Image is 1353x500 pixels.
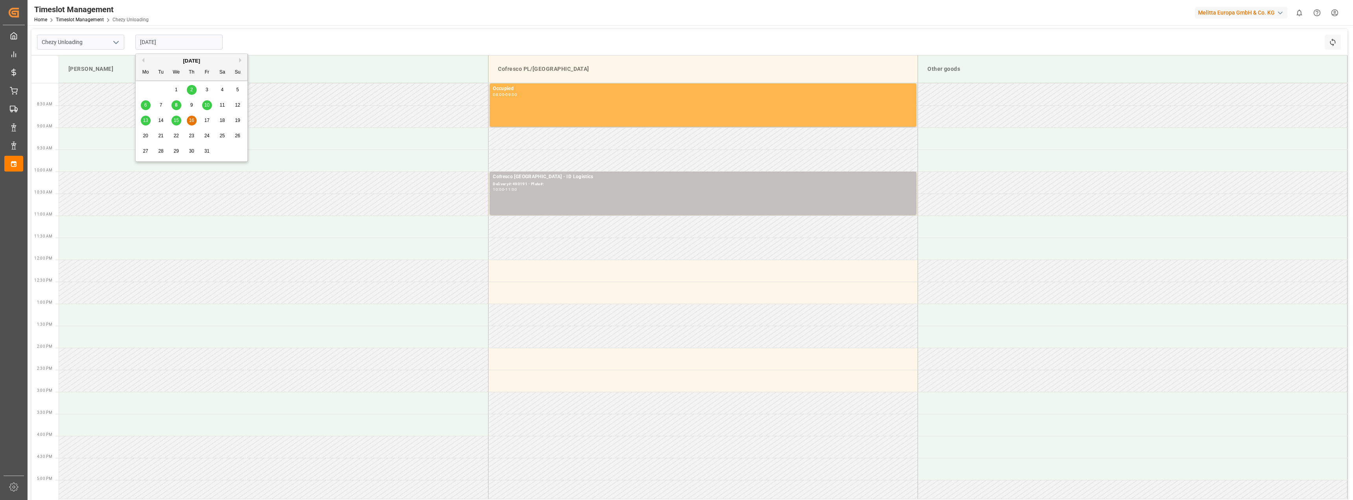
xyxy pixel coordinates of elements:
[143,118,148,123] span: 13
[187,146,197,156] div: Choose Thursday, October 30th, 2025
[141,100,151,110] div: Choose Monday, October 6th, 2025
[37,322,52,327] span: 1:30 PM
[135,35,223,50] input: DD.MM.YYYY
[190,102,193,108] span: 9
[156,100,166,110] div: Choose Tuesday, October 7th, 2025
[158,133,163,138] span: 21
[37,35,124,50] input: Type to search/select
[143,148,148,154] span: 27
[141,146,151,156] div: Choose Monday, October 27th, 2025
[233,68,243,77] div: Su
[190,87,193,92] span: 2
[204,133,209,138] span: 24
[204,102,209,108] span: 10
[143,133,148,138] span: 20
[37,410,52,415] span: 3:30 PM
[189,133,194,138] span: 23
[173,133,179,138] span: 22
[37,476,52,481] span: 5:00 PM
[141,131,151,141] div: Choose Monday, October 20th, 2025
[218,68,227,77] div: Sa
[218,116,227,125] div: Choose Saturday, October 18th, 2025
[505,93,517,96] div: 09:00
[236,87,239,92] span: 5
[505,188,517,191] div: 11:00
[1195,7,1287,18] div: Melitta Europa GmbH & Co. KG
[34,190,52,194] span: 10:30 AM
[239,58,244,63] button: Next Month
[218,131,227,141] div: Choose Saturday, October 25th, 2025
[110,36,122,48] button: open menu
[187,68,197,77] div: Th
[202,68,212,77] div: Fr
[233,85,243,95] div: Choose Sunday, October 5th, 2025
[235,102,240,108] span: 12
[493,173,913,181] div: Cofresco [GEOGRAPHIC_DATA] - ID Logistics
[56,17,104,22] a: Timeslot Management
[37,344,52,349] span: 2:00 PM
[235,133,240,138] span: 26
[189,118,194,123] span: 16
[156,68,166,77] div: Tu
[202,116,212,125] div: Choose Friday, October 17th, 2025
[493,93,504,96] div: 08:00
[189,148,194,154] span: 30
[156,131,166,141] div: Choose Tuesday, October 21st, 2025
[233,116,243,125] div: Choose Sunday, October 19th, 2025
[136,57,247,65] div: [DATE]
[235,118,240,123] span: 19
[187,131,197,141] div: Choose Thursday, October 23rd, 2025
[206,87,208,92] span: 3
[34,234,52,238] span: 11:30 AM
[34,278,52,282] span: 12:30 PM
[65,62,482,76] div: [PERSON_NAME]
[156,116,166,125] div: Choose Tuesday, October 14th, 2025
[171,131,181,141] div: Choose Wednesday, October 22nd, 2025
[1195,5,1290,20] button: Melitta Europa GmbH & Co. KG
[187,116,197,125] div: Choose Thursday, October 16th, 2025
[158,118,163,123] span: 14
[144,102,147,108] span: 6
[141,68,151,77] div: Mo
[1308,4,1326,22] button: Help Center
[924,62,1341,76] div: Other goods
[204,148,209,154] span: 31
[504,188,505,191] div: -
[493,85,913,93] div: Occupied
[187,100,197,110] div: Choose Thursday, October 9th, 2025
[156,146,166,156] div: Choose Tuesday, October 28th, 2025
[202,131,212,141] div: Choose Friday, October 24th, 2025
[218,85,227,95] div: Choose Saturday, October 4th, 2025
[138,82,245,159] div: month 2025-10
[171,146,181,156] div: Choose Wednesday, October 29th, 2025
[218,100,227,110] div: Choose Saturday, October 11th, 2025
[37,432,52,437] span: 4:00 PM
[171,100,181,110] div: Choose Wednesday, October 8th, 2025
[34,17,47,22] a: Home
[504,93,505,96] div: -
[37,124,52,128] span: 9:00 AM
[219,133,225,138] span: 25
[219,118,225,123] span: 18
[173,118,179,123] span: 15
[171,85,181,95] div: Choose Wednesday, October 1st, 2025
[37,454,52,459] span: 4:30 PM
[34,256,52,260] span: 12:00 PM
[493,188,504,191] div: 10:00
[219,102,225,108] span: 11
[171,116,181,125] div: Choose Wednesday, October 15th, 2025
[204,118,209,123] span: 17
[37,102,52,106] span: 8:30 AM
[233,131,243,141] div: Choose Sunday, October 26th, 2025
[158,148,163,154] span: 28
[1290,4,1308,22] button: show 0 new notifications
[160,102,162,108] span: 7
[34,212,52,216] span: 11:00 AM
[141,116,151,125] div: Choose Monday, October 13th, 2025
[34,4,149,15] div: Timeslot Management
[171,68,181,77] div: We
[173,148,179,154] span: 29
[175,87,178,92] span: 1
[34,168,52,172] span: 10:00 AM
[37,366,52,371] span: 2:30 PM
